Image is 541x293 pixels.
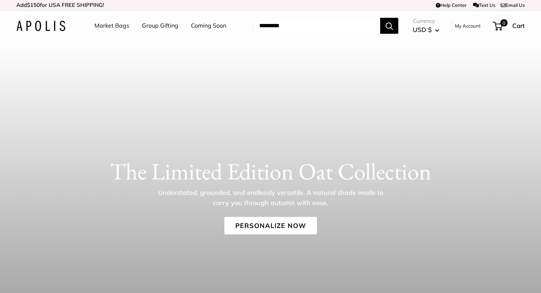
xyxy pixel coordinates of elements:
span: Cart [512,22,525,29]
a: Text Us [473,2,495,8]
a: Market Bags [94,20,129,31]
h1: The Limited Edition Oat Collection [16,158,525,185]
span: USD $ [413,26,432,33]
span: Currency [413,16,439,26]
a: Personalize Now [224,217,317,235]
p: Understated, grounded, and endlessly versatile. A natural shade made to carry you through autumn ... [152,188,389,208]
a: Help Center [436,2,467,8]
span: $150 [27,1,40,8]
button: Search [380,18,398,34]
a: Coming Soon [191,20,226,31]
input: Search... [253,18,380,34]
a: My Account [455,21,481,30]
a: Email Us [501,2,525,8]
img: Apolis [16,21,65,31]
a: Group Gifting [142,20,178,31]
button: USD $ [413,24,439,36]
span: 0 [500,19,508,27]
a: 0 Cart [493,20,525,32]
